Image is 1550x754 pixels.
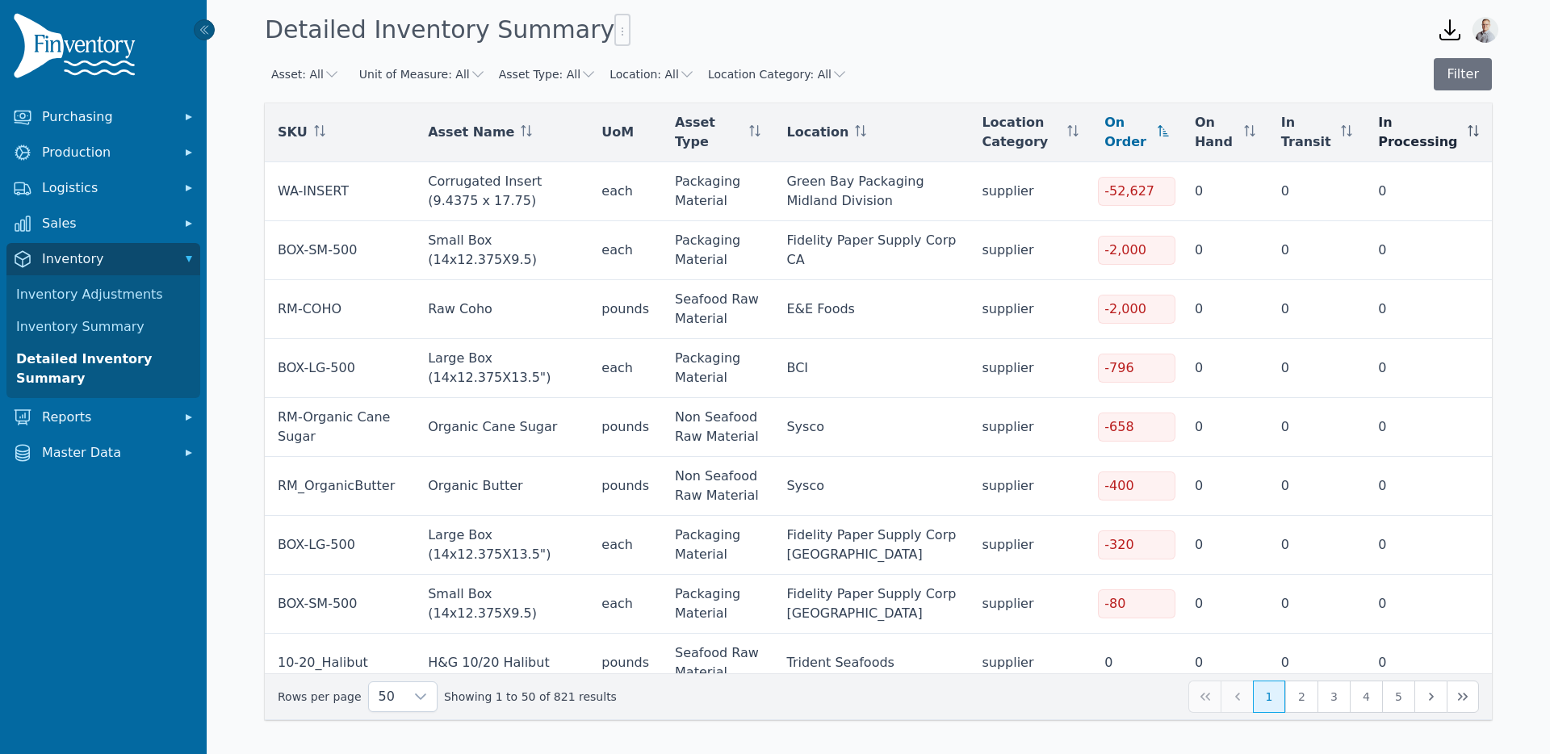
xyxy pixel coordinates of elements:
span: Purchasing [42,107,171,127]
button: Location Category: All [708,66,848,82]
button: Location: All [610,66,695,82]
td: RM-COHO [265,280,415,339]
div: -2,000 [1098,295,1175,324]
div: 0 [1378,417,1479,437]
td: Green Bay Packaging Midland Division [773,162,969,221]
div: 0 [1281,182,1352,201]
button: Filter [1434,58,1492,90]
td: RM_OrganicButter [265,457,415,516]
td: BOX-LG-500 [265,516,415,575]
img: Finventory [13,13,142,85]
span: Showing 1 to 50 of 821 results [444,689,617,705]
td: each [589,575,662,634]
td: Trident Seafoods [773,634,969,693]
span: On Order [1104,113,1151,152]
td: WA-INSERT [265,162,415,221]
td: Large Box (14x12.375X13.5") [415,339,589,398]
td: each [589,339,662,398]
button: Asset: All [271,66,340,82]
button: Page 5 [1382,681,1414,713]
td: Small Box (14x12.375X9.5) [415,221,589,280]
button: Page 1 [1253,681,1285,713]
span: Sales [42,214,171,233]
span: Inventory [42,249,171,269]
div: 0 [1195,241,1255,260]
div: 0 [1195,300,1255,319]
span: Location [786,123,848,142]
td: Non Seafood Raw Material [662,457,773,516]
button: Page 3 [1317,681,1350,713]
div: 0 [1281,476,1352,496]
td: Packaging Material [662,162,773,221]
div: 0 [1195,476,1255,496]
span: Location Category [982,113,1061,152]
td: Corrugated Insert (9.4375 x 17.75) [415,162,589,221]
td: Packaging Material [662,221,773,280]
div: 0 [1195,535,1255,555]
td: supplier [969,634,1091,693]
button: Asset Type: All [499,66,597,82]
div: 0 [1281,358,1352,378]
a: Detailed Inventory Summary [10,343,197,395]
button: Inventory [6,243,200,275]
td: RM-Organic Cane Sugar [265,398,415,457]
td: supplier [969,575,1091,634]
td: supplier [969,162,1091,221]
td: Small Box (14x12.375X9.5) [415,575,589,634]
div: 0 [1378,653,1479,672]
td: BOX-SM-500 [265,221,415,280]
div: 0 [1195,594,1255,614]
button: Master Data [6,437,200,469]
td: each [589,516,662,575]
td: pounds [589,280,662,339]
div: 0 [1378,300,1479,319]
span: In Transit [1281,113,1334,152]
button: Reports [6,401,200,434]
button: Sales [6,207,200,240]
td: supplier [969,339,1091,398]
td: Sysco [773,398,969,457]
span: On Hand [1195,113,1238,152]
div: 0 [1378,241,1479,260]
span: Reports [42,408,171,427]
td: pounds [589,398,662,457]
span: Rows per page [369,682,404,711]
div: -320 [1098,530,1175,559]
button: Production [6,136,200,169]
span: Logistics [42,178,171,198]
td: Large Box (14x12.375X13.5") [415,516,589,575]
button: Next Page [1414,681,1447,713]
td: Seafood Raw Material [662,634,773,693]
button: Last Page [1447,681,1479,713]
td: supplier [969,457,1091,516]
td: 10-20_Halibut [265,634,415,693]
span: SKU [278,123,308,142]
div: 0 [1281,653,1352,672]
div: 0 [1378,182,1479,201]
td: supplier [969,398,1091,457]
span: Asset Name [428,123,514,142]
td: E&E Foods [773,280,969,339]
td: pounds [589,634,662,693]
td: each [589,221,662,280]
td: Packaging Material [662,516,773,575]
div: 0 [1281,535,1352,555]
div: -80 [1098,589,1175,618]
span: UoM [601,123,634,142]
div: -796 [1098,354,1175,383]
td: Organic Cane Sugar [415,398,589,457]
a: Inventory Summary [10,311,197,343]
td: Packaging Material [662,339,773,398]
span: Production [42,143,171,162]
div: 0 [1281,241,1352,260]
span: In Processing [1378,113,1461,152]
button: Page 4 [1350,681,1382,713]
td: Organic Butter [415,457,589,516]
div: 0 [1378,535,1479,555]
div: 0 [1104,653,1169,672]
td: Non Seafood Raw Material [662,398,773,457]
div: 0 [1281,417,1352,437]
span: Master Data [42,443,171,463]
a: Inventory Adjustments [10,279,197,311]
div: 0 [1195,358,1255,378]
